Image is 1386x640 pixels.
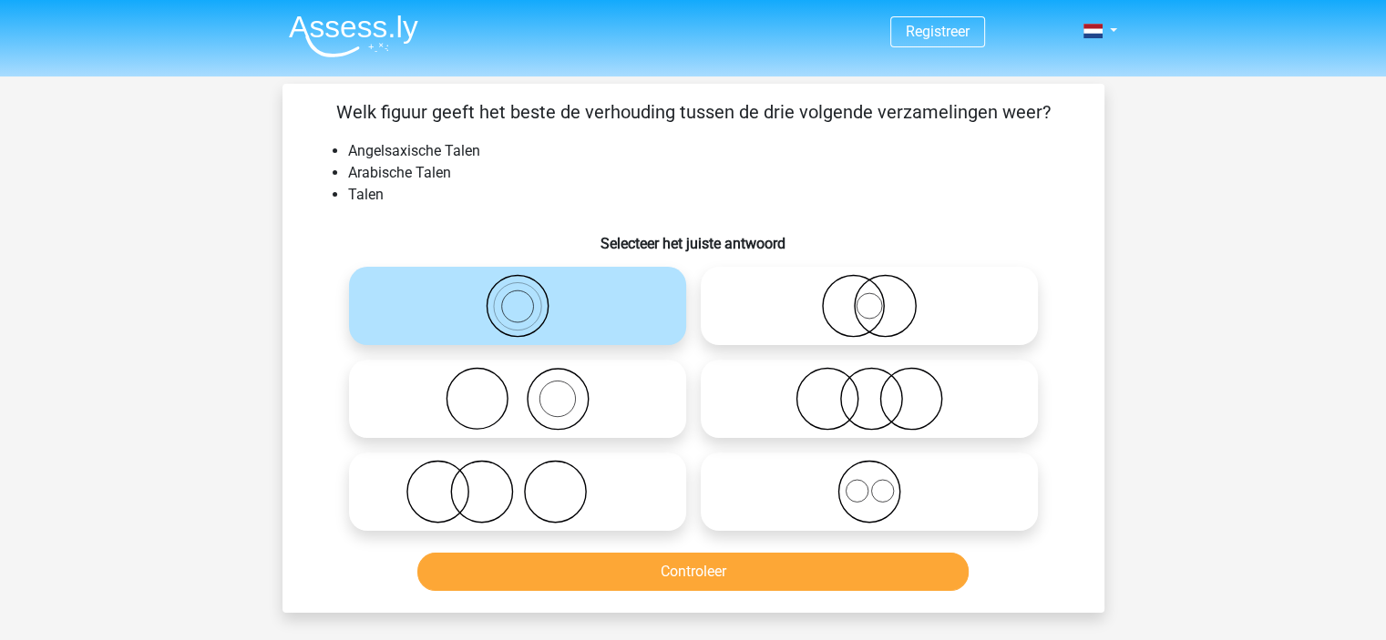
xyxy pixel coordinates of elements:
[417,553,969,591] button: Controleer
[348,162,1075,184] li: Arabische Talen
[348,184,1075,206] li: Talen
[906,23,970,40] a: Registreer
[289,15,418,57] img: Assessly
[312,98,1075,126] p: Welk figuur geeft het beste de verhouding tussen de drie volgende verzamelingen weer?
[348,140,1075,162] li: Angelsaxische Talen
[312,220,1075,252] h6: Selecteer het juiste antwoord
